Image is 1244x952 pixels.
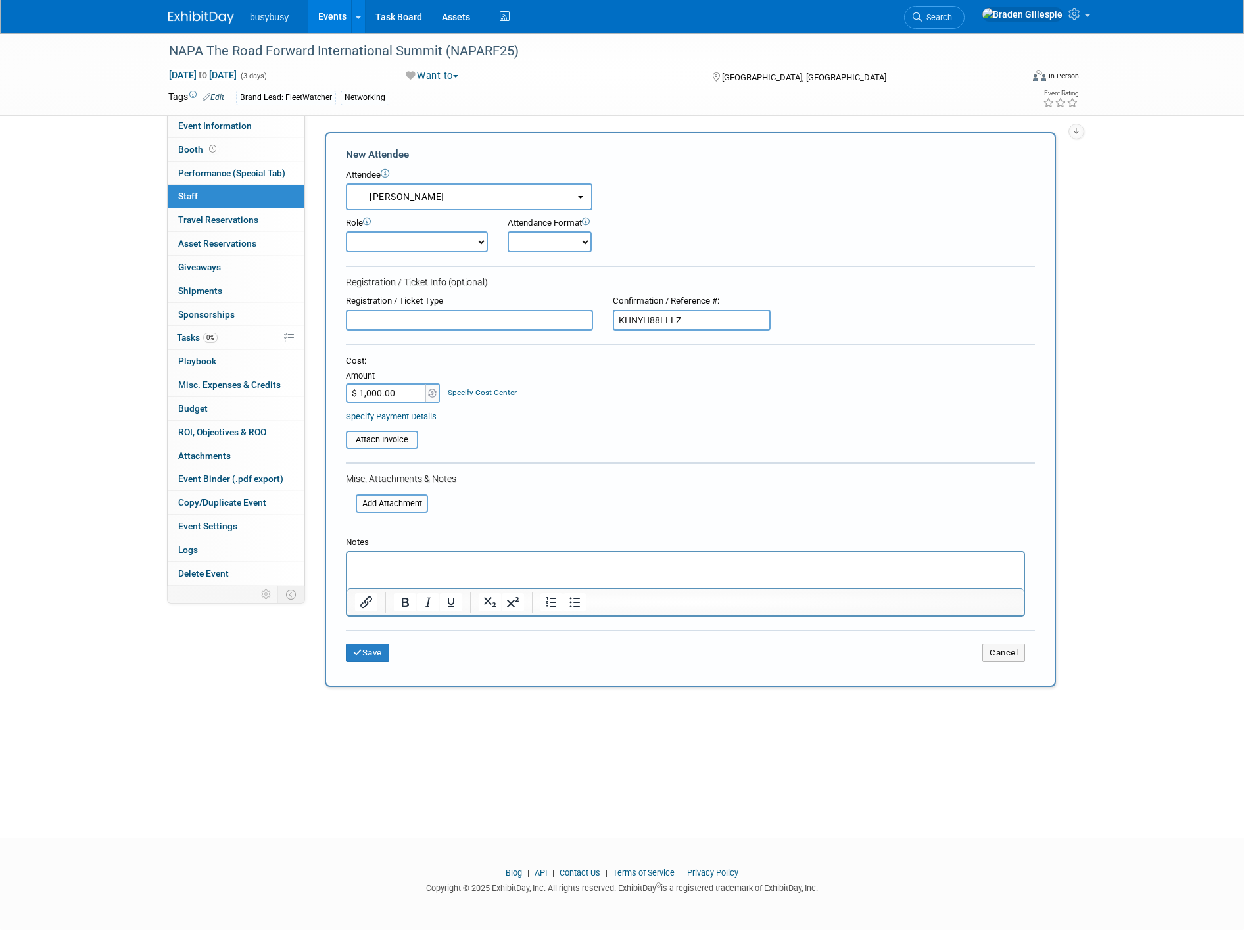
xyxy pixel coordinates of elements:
[394,593,416,611] button: Bold
[355,191,444,202] span: [PERSON_NAME]
[164,39,1001,63] div: NAPA The Road Forward International Summit (NAPARF25)
[168,162,304,185] a: Performance (Special Tab)
[563,593,586,611] button: Bullet list
[549,868,558,878] span: |
[613,868,675,878] a: Terms of Service
[203,93,224,102] a: Edit
[346,275,1035,289] div: Registration / Ticket Info (optional)
[178,497,266,508] span: Copy/Duplicate Event
[346,355,1035,368] div: Cost:
[178,544,198,555] span: Logs
[168,279,304,302] a: Shipments
[168,90,224,105] td: Tags
[250,12,289,22] span: busybusy
[346,147,1035,162] div: New Attendee
[178,120,252,131] span: Event Information
[346,217,488,229] div: Role
[178,144,219,155] span: Booth
[440,593,462,611] button: Underline
[197,70,209,80] span: to
[178,238,256,249] span: Asset Reservations
[178,473,283,484] span: Event Binder (.pdf export)
[506,868,522,878] a: Blog
[168,444,304,467] a: Attachments
[203,333,218,343] span: 0%
[168,232,304,255] a: Asset Reservations
[656,882,661,889] sup: ®
[178,568,229,579] span: Delete Event
[255,586,278,603] td: Personalize Event Tab Strip
[1048,71,1079,81] div: In-Person
[168,256,304,279] a: Giveaways
[687,868,738,878] a: Privacy Policy
[178,285,222,296] span: Shipments
[560,868,600,878] a: Contact Us
[401,69,464,83] button: Want to
[168,303,304,326] a: Sponsorships
[178,403,208,414] span: Budget
[168,114,304,137] a: Event Information
[722,72,886,82] span: [GEOGRAPHIC_DATA], [GEOGRAPHIC_DATA]
[177,332,218,343] span: Tasks
[178,379,281,390] span: Misc. Expenses & Credits
[341,91,389,105] div: Networking
[178,521,237,531] span: Event Settings
[677,868,685,878] span: |
[417,593,439,611] button: Italic
[524,868,533,878] span: |
[502,593,524,611] button: Superscript
[206,144,219,154] span: Booth not reserved yet
[168,515,304,538] a: Event Settings
[278,586,305,603] td: Toggle Event Tabs
[944,68,1079,88] div: Event Format
[535,868,547,878] a: API
[346,412,437,421] a: Specify Payment Details
[178,191,198,201] span: Staff
[346,370,441,383] div: Amount
[168,350,304,373] a: Playbook
[346,644,389,662] button: Save
[168,326,304,349] a: Tasks0%
[347,552,1024,588] iframe: Rich Text Area
[346,169,1035,181] div: Attendee
[613,295,771,308] div: Confirmation / Reference #:
[168,373,304,396] a: Misc. Expenses & Credits
[236,91,336,105] div: Brand Lead: FleetWatcher
[178,168,285,178] span: Performance (Special Tab)
[168,538,304,561] a: Logs
[508,217,665,229] div: Attendance Format
[168,185,304,208] a: Staff
[168,397,304,420] a: Budget
[355,593,377,611] button: Insert/edit link
[168,421,304,444] a: ROI, Objectives & ROO
[178,309,235,320] span: Sponsorships
[346,472,1035,485] div: Misc. Attachments & Notes
[1033,70,1046,81] img: Format-Inperson.png
[168,138,304,161] a: Booth
[1043,90,1078,97] div: Event Rating
[178,427,266,437] span: ROI, Objectives & ROO
[346,536,1025,549] div: Notes
[448,388,517,397] a: Specify Cost Center
[540,593,563,611] button: Numbered list
[982,644,1025,662] button: Cancel
[168,467,304,490] a: Event Binder (.pdf export)
[168,69,237,81] span: [DATE] [DATE]
[239,72,267,80] span: (3 days)
[178,450,231,461] span: Attachments
[168,208,304,231] a: Travel Reservations
[168,491,304,514] a: Copy/Duplicate Event
[178,356,216,366] span: Playbook
[982,7,1063,22] img: Braden Gillespie
[178,214,258,225] span: Travel Reservations
[479,593,501,611] button: Subscript
[346,183,592,210] button: [PERSON_NAME]
[178,262,221,272] span: Giveaways
[922,12,952,22] span: Search
[904,6,965,29] a: Search
[602,868,611,878] span: |
[346,295,593,308] div: Registration / Ticket Type
[168,562,304,585] a: Delete Event
[168,11,234,24] img: ExhibitDay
